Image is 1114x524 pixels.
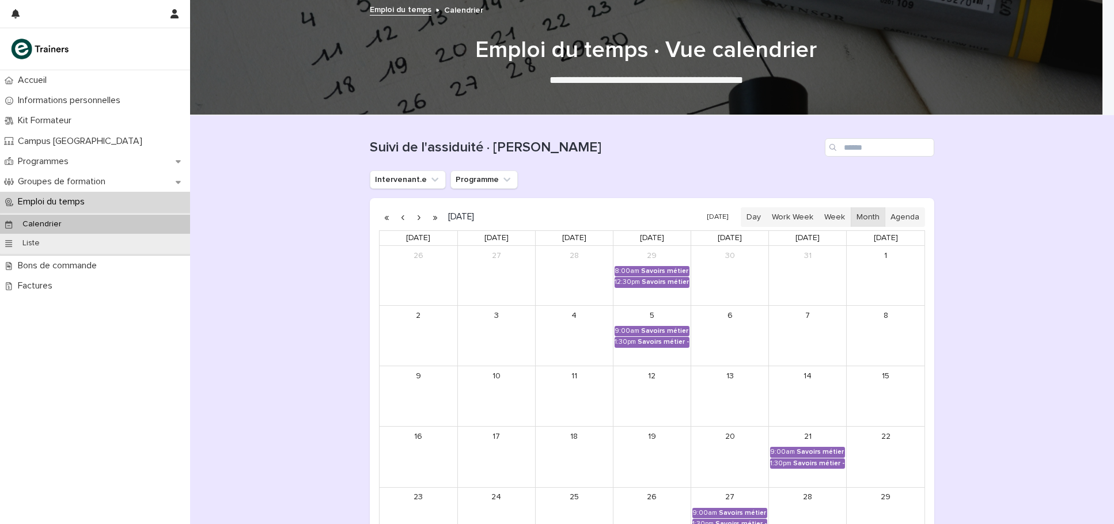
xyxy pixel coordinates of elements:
a: November 10, 2025 [487,367,506,385]
td: November 4, 2025 [535,306,613,366]
input: Search [825,138,934,157]
div: 12:30pm [615,278,640,286]
h1: Emploi du temps · Vue calendrier [364,36,929,64]
img: K0CqGN7SDeD6s4JG8KQk [9,37,73,60]
td: November 18, 2025 [535,427,613,487]
td: November 3, 2025 [457,306,535,366]
a: November 1, 2025 [877,246,895,265]
a: November 16, 2025 [409,427,427,446]
p: Calendrier [444,3,483,16]
a: October 27, 2025 [487,246,506,265]
p: Accueil [13,75,56,86]
a: October 30, 2025 [721,246,739,265]
div: Savoirs métier - Organisation et gestion des interventions quotidiennes [719,509,767,517]
td: November 17, 2025 [457,427,535,487]
a: November 9, 2025 [409,367,427,385]
p: Liste [13,238,49,248]
td: November 15, 2025 [847,366,924,427]
p: Groupes de formation [13,176,115,187]
a: November 26, 2025 [643,488,661,507]
a: November 28, 2025 [798,488,817,507]
td: November 21, 2025 [769,427,847,487]
a: October 28, 2025 [565,246,583,265]
h1: Suivi de l'assiduité · [PERSON_NAME] [370,139,820,156]
button: Intervenant.e [370,170,446,189]
button: [DATE] [702,209,734,226]
a: November 19, 2025 [643,427,661,446]
button: Previous year [379,208,395,226]
a: October 29, 2025 [643,246,661,265]
td: October 31, 2025 [769,246,847,306]
a: November 13, 2025 [721,367,739,385]
a: November 27, 2025 [721,488,739,507]
a: Saturday [872,231,900,245]
td: November 6, 2025 [691,306,769,366]
a: November 12, 2025 [643,367,661,385]
div: Savoirs métier - Organisation et gestion des interventions quotidiennes [797,448,845,456]
div: Savoirs métier - Organisation et gestion des interventions quotidiennes [793,460,845,468]
div: Savoirs métier - Organisation et gestion des interventions quotidiennes [641,267,689,275]
button: Next month [411,208,427,226]
p: Bons de commande [13,260,106,271]
button: Work Week [766,207,819,227]
a: November 24, 2025 [487,488,506,507]
a: November 20, 2025 [721,427,739,446]
a: November 8, 2025 [877,306,895,325]
div: 9:00am [615,327,639,335]
p: Kit Formateur [13,115,81,126]
p: Programmes [13,156,78,167]
button: Next year [427,208,444,226]
button: Week [819,207,851,227]
div: 8:00am [615,267,639,275]
a: November 29, 2025 [877,488,895,507]
a: November 25, 2025 [565,488,583,507]
div: 9:00am [692,509,717,517]
a: November 15, 2025 [877,367,895,385]
p: Informations personnelles [13,95,130,106]
p: Emploi du temps [13,196,94,207]
div: Savoirs métier - Organisation et gestion des interventions quotidiennes [641,327,689,335]
a: November 6, 2025 [721,306,739,325]
p: Campus [GEOGRAPHIC_DATA] [13,136,151,147]
h2: [DATE] [444,212,474,221]
a: November 11, 2025 [565,367,583,385]
button: Agenda [885,207,925,227]
td: November 12, 2025 [613,366,691,427]
td: November 2, 2025 [380,306,457,366]
a: November 21, 2025 [798,427,817,446]
button: Month [851,207,885,227]
td: October 26, 2025 [380,246,457,306]
p: Factures [13,280,62,291]
div: Savoirs métier - Organisation et gestion des interventions quotidiennes [638,338,689,346]
td: November 22, 2025 [847,427,924,487]
a: Tuesday [560,231,589,245]
td: November 11, 2025 [535,366,613,427]
a: November 7, 2025 [798,306,817,325]
p: Calendrier [13,219,71,229]
td: October 30, 2025 [691,246,769,306]
a: November 2, 2025 [409,306,427,325]
button: Previous month [395,208,411,226]
a: Sunday [404,231,433,245]
a: Thursday [715,231,744,245]
button: Day [741,207,767,227]
td: November 5, 2025 [613,306,691,366]
div: 1:30pm [615,338,636,346]
a: Wednesday [638,231,666,245]
td: November 13, 2025 [691,366,769,427]
td: November 8, 2025 [847,306,924,366]
td: November 10, 2025 [457,366,535,427]
td: November 19, 2025 [613,427,691,487]
td: November 7, 2025 [769,306,847,366]
div: 1:30pm [770,460,791,468]
td: November 20, 2025 [691,427,769,487]
a: November 14, 2025 [798,367,817,385]
td: November 14, 2025 [769,366,847,427]
a: November 4, 2025 [565,306,583,325]
a: Monday [482,231,511,245]
td: October 28, 2025 [535,246,613,306]
td: October 29, 2025 [613,246,691,306]
div: 9:00am [770,448,795,456]
td: October 27, 2025 [457,246,535,306]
